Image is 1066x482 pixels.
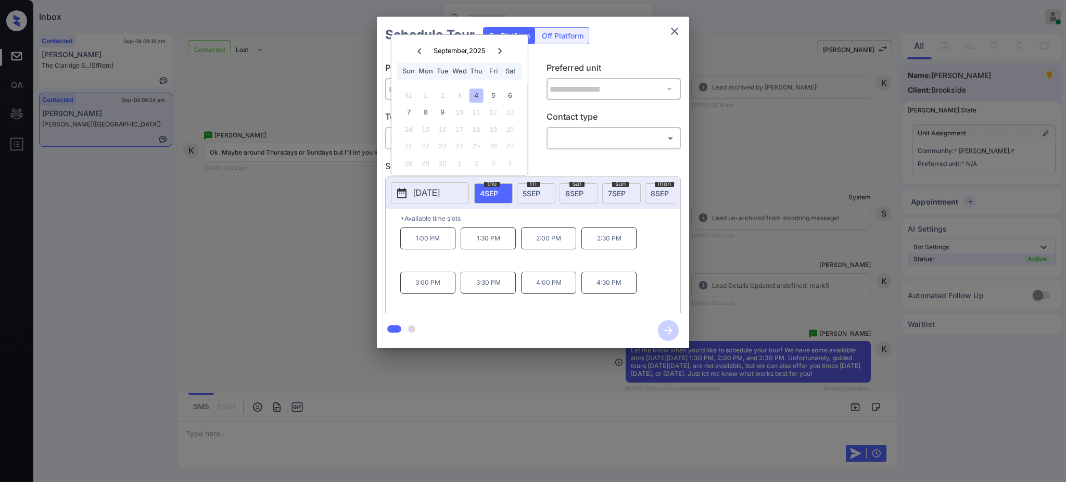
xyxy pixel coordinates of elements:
div: Not available Wednesday, September 10th, 2025 [452,105,466,119]
div: Off Platform [537,28,589,44]
div: Not available Monday, September 15th, 2025 [418,122,433,136]
div: Choose Tuesday, September 9th, 2025 [436,105,450,119]
div: Not available Tuesday, September 16th, 2025 [436,122,450,136]
div: date-select [474,183,513,204]
p: 4:30 PM [581,272,637,294]
div: Not available Friday, September 19th, 2025 [486,122,500,136]
div: Thu [469,64,484,78]
div: Not available Thursday, October 2nd, 2025 [469,156,484,170]
div: Not available Saturday, October 4th, 2025 [503,156,517,170]
p: [DATE] [413,187,440,199]
div: Not available Tuesday, September 23rd, 2025 [436,139,450,153]
h2: Schedule Tour [377,17,483,53]
button: close [664,21,685,42]
div: Not available Saturday, September 20th, 2025 [503,122,517,136]
div: date-select [602,183,641,204]
span: 7 SEP [608,189,626,198]
p: 2:30 PM [581,227,637,249]
p: 1:00 PM [400,227,455,249]
p: Contact type [547,110,681,127]
p: Tour type [385,110,520,127]
div: Choose Thursday, September 4th, 2025 [469,88,484,103]
span: 6 SEP [565,189,583,198]
div: Not available Saturday, September 13th, 2025 [503,105,517,119]
div: Choose Saturday, September 6th, 2025 [503,88,517,103]
span: 4 SEP [480,189,498,198]
div: Not available Sunday, September 14th, 2025 [402,122,416,136]
div: Choose Friday, September 5th, 2025 [486,88,500,103]
span: 8 SEP [651,189,669,198]
div: Mon [418,64,433,78]
div: date-select [560,183,598,204]
div: Not available Sunday, August 31st, 2025 [402,88,416,103]
span: thu [484,181,500,187]
div: Not available Thursday, September 25th, 2025 [469,139,484,153]
div: Choose Sunday, September 7th, 2025 [402,105,416,119]
div: In Person [388,130,517,147]
div: On Platform [484,28,535,44]
div: Not available Wednesday, September 3rd, 2025 [452,88,466,103]
p: 3:00 PM [400,272,455,294]
div: Wed [452,64,466,78]
div: Tue [436,64,450,78]
div: Not available Thursday, September 18th, 2025 [469,122,484,136]
div: Not available Thursday, September 11th, 2025 [469,105,484,119]
div: Not available Sunday, September 21st, 2025 [402,139,416,153]
div: date-select [517,183,555,204]
div: September , 2025 [434,47,486,55]
div: Sat [503,64,517,78]
p: 3:30 PM [461,272,516,294]
button: [DATE] [391,182,469,204]
p: 4:00 PM [521,272,576,294]
span: 5 SEP [523,189,540,198]
div: Not available Tuesday, September 2nd, 2025 [436,88,450,103]
p: *Available time slots [400,209,680,227]
p: Preferred community [385,61,520,78]
p: Select slot [385,160,681,176]
div: Choose Monday, September 8th, 2025 [418,105,433,119]
div: month 2025-09 [395,87,524,171]
div: Not available Sunday, September 28th, 2025 [402,156,416,170]
div: Not available Tuesday, September 30th, 2025 [436,156,450,170]
span: fri [527,181,540,187]
span: sat [569,181,585,187]
div: Not available Monday, September 1st, 2025 [418,88,433,103]
div: Not available Monday, September 29th, 2025 [418,156,433,170]
div: Not available Wednesday, September 17th, 2025 [452,122,466,136]
div: Sun [402,64,416,78]
div: Not available Friday, September 12th, 2025 [486,105,500,119]
div: Not available Monday, September 22nd, 2025 [418,139,433,153]
p: Preferred unit [547,61,681,78]
div: Not available Friday, October 3rd, 2025 [486,156,500,170]
div: Not available Wednesday, October 1st, 2025 [452,156,466,170]
div: Not available Wednesday, September 24th, 2025 [452,139,466,153]
div: Not available Saturday, September 27th, 2025 [503,139,517,153]
div: date-select [645,183,683,204]
p: 2:00 PM [521,227,576,249]
p: 1:30 PM [461,227,516,249]
div: Not available Friday, September 26th, 2025 [486,139,500,153]
span: sun [612,181,629,187]
div: Fri [486,64,500,78]
span: mon [655,181,674,187]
